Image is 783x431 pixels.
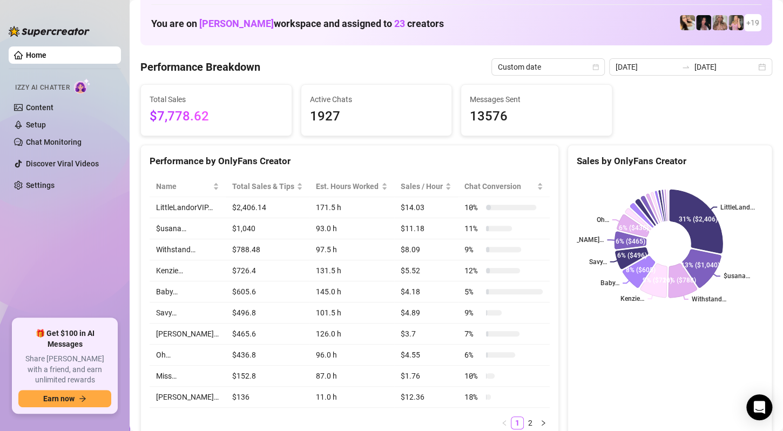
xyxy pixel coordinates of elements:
[511,417,523,429] a: 1
[226,302,310,324] td: $496.8
[401,180,443,192] span: Sales / Hour
[18,390,111,407] button: Earn nowarrow-right
[464,265,482,277] span: 12 %
[394,239,458,260] td: $8.09
[226,387,310,408] td: $136
[728,15,744,30] img: Kenzie (@dmaxkenzfree)
[140,59,260,75] h4: Performance Breakdown
[723,272,750,280] text: $usana…
[309,324,394,345] td: 126.0 h
[394,324,458,345] td: $3.7
[26,103,53,112] a: Content
[540,420,546,426] span: right
[26,159,99,168] a: Discover Viral Videos
[589,258,606,266] text: Savy…
[498,416,511,429] button: left
[226,281,310,302] td: $605.6
[470,93,603,105] span: Messages Sent
[150,154,550,169] div: Performance by OnlyFans Creator
[310,93,443,105] span: Active Chats
[464,223,482,234] span: 11 %
[226,345,310,366] td: $436.8
[309,260,394,281] td: 131.5 h
[309,387,394,408] td: 11.0 h
[394,345,458,366] td: $4.55
[150,366,226,387] td: Miss…
[720,204,755,211] text: LittleLand...
[746,17,759,29] span: + 19
[309,281,394,302] td: 145.0 h
[681,63,690,71] span: to
[501,420,508,426] span: left
[394,176,458,197] th: Sales / Hour
[746,394,772,420] div: Open Intercom Messenger
[226,218,310,239] td: $1,040
[464,244,482,255] span: 9 %
[79,395,86,402] span: arrow-right
[394,260,458,281] td: $5.52
[150,324,226,345] td: [PERSON_NAME]…
[309,302,394,324] td: 101.5 h
[309,366,394,387] td: 87.0 h
[150,176,226,197] th: Name
[43,394,75,403] span: Earn now
[226,176,310,197] th: Total Sales & Tips
[26,120,46,129] a: Setup
[620,295,644,302] text: Kenzie…
[394,302,458,324] td: $4.89
[150,93,283,105] span: Total Sales
[596,216,609,224] text: Oh…
[18,354,111,386] span: Share [PERSON_NAME] with a friend, and earn unlimited rewards
[199,18,274,29] span: [PERSON_NAME]
[150,197,226,218] td: LittleLandorVIP…
[150,345,226,366] td: Oh…
[394,197,458,218] td: $14.03
[226,197,310,218] td: $2,406.14
[592,64,599,70] span: calendar
[394,218,458,239] td: $11.18
[26,138,82,146] a: Chat Monitoring
[464,286,482,298] span: 5 %
[26,181,55,190] a: Settings
[712,15,727,30] img: Kenzie (@dmaxkenz)
[464,307,482,319] span: 9 %
[681,63,690,71] span: swap-right
[226,324,310,345] td: $465.6
[470,106,603,127] span: 13576
[309,239,394,260] td: 97.5 h
[394,281,458,302] td: $4.18
[18,328,111,349] span: 🎁 Get $100 in AI Messages
[309,345,394,366] td: 96.0 h
[150,239,226,260] td: Withstand…
[464,391,482,403] span: 18 %
[577,154,763,169] div: Sales by OnlyFans Creator
[498,416,511,429] li: Previous Page
[26,51,46,59] a: Home
[694,61,756,73] input: End date
[15,83,70,93] span: Izzy AI Chatter
[150,281,226,302] td: Baby…
[74,78,91,94] img: AI Chatter
[150,218,226,239] td: $usana…
[464,201,482,213] span: 10 %
[498,59,598,75] span: Custom date
[524,416,537,429] li: 2
[156,180,211,192] span: Name
[464,180,535,192] span: Chat Conversion
[691,295,726,303] text: Withstand…
[680,15,695,30] img: Avry (@avryjennerfree)
[394,387,458,408] td: $12.36
[458,176,550,197] th: Chat Conversion
[616,61,677,73] input: Start date
[394,366,458,387] td: $1.76
[537,416,550,429] button: right
[232,180,295,192] span: Total Sales & Tips
[226,366,310,387] td: $152.8
[464,328,482,340] span: 7 %
[150,302,226,324] td: Savy…
[310,106,443,127] span: 1927
[550,236,604,244] text: [PERSON_NAME]…
[600,279,619,287] text: Baby…
[150,387,226,408] td: [PERSON_NAME]…
[150,106,283,127] span: $7,778.62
